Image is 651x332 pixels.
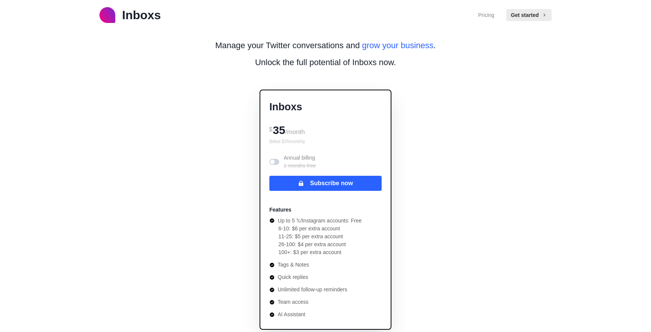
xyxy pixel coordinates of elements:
span: /month [285,128,305,136]
li: Quick replies [269,273,362,281]
p: 2 months free [284,162,316,170]
p: Manage your Twitter conversations and . [215,39,436,52]
li: 26-100: $4 per extra account [278,241,362,248]
p: Features [269,206,291,214]
span: $ [269,126,272,132]
p: Up to 5 𝕏/Instagram accounts: Free [278,217,362,225]
li: 11-25: $5 per extra account [278,233,362,241]
li: Tags & Notes [269,261,362,269]
li: Team access [269,298,362,306]
button: Subscribe now [269,176,382,191]
p: Inboxs [122,6,161,24]
li: AI Assistant [269,311,362,318]
p: Annual billing [284,154,316,170]
div: 35 [269,121,382,138]
li: Unlimited follow-up reminders [269,286,362,294]
button: Get started [506,9,552,21]
li: 6-10: $6 per extra account [278,225,362,233]
p: Billed $ 35 monthly [269,138,382,145]
img: logo [99,7,115,23]
a: Pricing [478,11,494,19]
p: Inboxs [269,99,382,115]
li: 100+: $3 per extra account [278,248,362,256]
p: Unlock the full potential of Inboxs now. [255,56,396,69]
a: logoInboxs [99,6,161,24]
span: grow your business [362,41,434,50]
